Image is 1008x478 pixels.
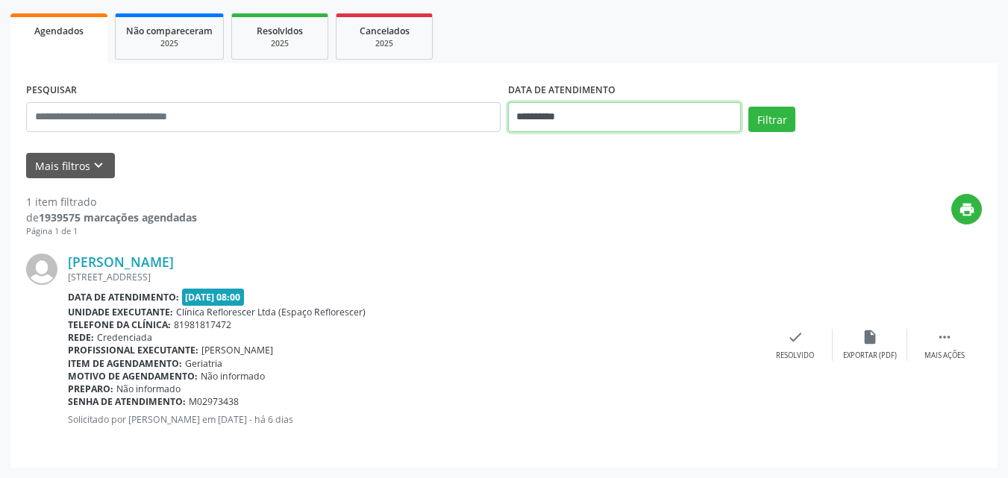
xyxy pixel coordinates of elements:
[68,331,94,344] b: Rede:
[959,201,975,218] i: print
[26,194,197,210] div: 1 item filtrado
[68,395,186,408] b: Senha de atendimento:
[176,306,366,318] span: Clínica Reflorescer Ltda (Espaço Reflorescer)
[26,254,57,285] img: img
[182,289,245,306] span: [DATE] 08:00
[68,344,198,356] b: Profissional executante:
[242,38,317,49] div: 2025
[90,157,107,174] i: keyboard_arrow_down
[347,38,422,49] div: 2025
[843,350,897,361] div: Exportar (PDF)
[68,254,174,270] a: [PERSON_NAME]
[39,210,197,224] strong: 1939575 marcações agendadas
[68,271,758,283] div: [STREET_ADDRESS]
[508,79,616,102] label: DATA DE ATENDIMENTO
[26,153,115,179] button: Mais filtroskeyboard_arrow_down
[174,318,231,331] span: 81981817472
[257,25,303,37] span: Resolvidos
[201,344,273,356] span: [PERSON_NAME]
[924,350,965,361] div: Mais ações
[201,370,265,383] span: Não informado
[68,318,171,331] b: Telefone da clínica:
[26,225,197,238] div: Página 1 de 1
[189,395,239,408] span: M02973438
[936,329,953,345] i: 
[126,38,213,49] div: 2025
[97,331,152,344] span: Credenciada
[34,25,84,37] span: Agendados
[26,210,197,225] div: de
[68,413,758,426] p: Solicitado por [PERSON_NAME] em [DATE] - há 6 dias
[748,107,795,132] button: Filtrar
[26,79,77,102] label: PESQUISAR
[776,350,814,361] div: Resolvido
[116,383,181,395] span: Não informado
[68,291,179,304] b: Data de atendimento:
[360,25,410,37] span: Cancelados
[68,370,198,383] b: Motivo de agendamento:
[787,329,804,345] i: check
[951,194,982,224] button: print
[68,306,173,318] b: Unidade executante:
[185,357,222,370] span: Geriatria
[68,383,113,395] b: Preparo:
[68,357,182,370] b: Item de agendamento:
[126,25,213,37] span: Não compareceram
[862,329,878,345] i: insert_drive_file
